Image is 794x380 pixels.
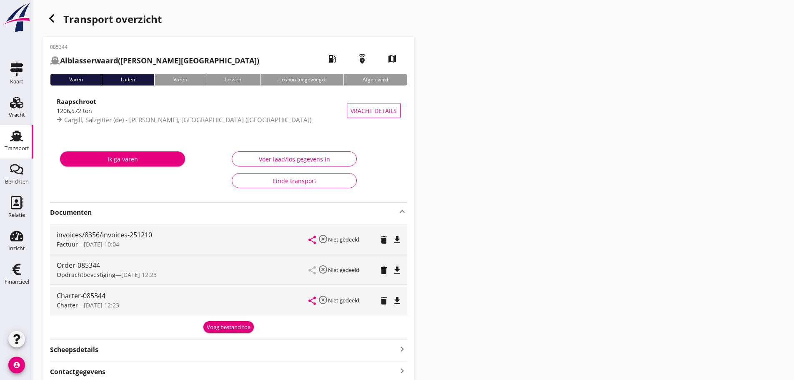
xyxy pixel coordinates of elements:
[318,295,328,305] i: highlight_off
[57,97,96,106] strong: Raapschroot
[50,367,105,377] strong: Contactgegevens
[397,206,407,216] i: keyboard_arrow_up
[232,173,357,188] button: Einde transport
[50,74,102,86] div: Varen
[343,74,407,86] div: Afgeleverd
[260,74,343,86] div: Losbon toegevoegd
[50,345,98,355] strong: Scheepsdetails
[43,10,414,30] div: Transport overzicht
[57,240,78,248] span: Factuur
[328,266,359,274] small: Niet gedeeld
[50,208,397,217] strong: Documenten
[232,151,357,166] button: Voer laad/los gegevens in
[206,74,260,86] div: Lossen
[57,270,309,279] div: —
[321,47,344,70] i: local_gas_station
[207,323,250,332] div: Voeg bestand toe
[64,116,311,124] span: Cargill, Salzgitter (de) - [PERSON_NAME], [GEOGRAPHIC_DATA] ([GEOGRAPHIC_DATA])
[239,155,350,164] div: Voer laad/los gegevens in
[392,265,402,275] i: file_download
[351,47,374,70] i: emergency_share
[57,271,115,279] span: Opdrachtbevestiging
[397,343,407,355] i: keyboard_arrow_right
[121,271,157,279] span: [DATE] 12:23
[307,296,317,306] i: share
[328,236,359,243] small: Niet gedeeld
[307,235,317,245] i: share
[10,79,23,84] div: Kaart
[60,151,185,166] button: Ik ga varen
[84,301,119,309] span: [DATE] 12:23
[8,357,25,373] i: account_circle
[379,296,389,306] i: delete
[57,106,347,115] div: 1206,572 ton
[318,234,328,244] i: highlight_off
[5,179,29,184] div: Berichten
[318,264,328,274] i: highlight_off
[67,155,178,164] div: Ik ga varen
[379,235,389,245] i: delete
[379,265,389,275] i: delete
[392,296,402,306] i: file_download
[154,74,206,86] div: Varen
[8,246,25,251] div: Inzicht
[50,55,259,66] h2: ([PERSON_NAME][GEOGRAPHIC_DATA])
[57,291,309,301] div: Charter-085344
[57,260,309,270] div: Order-085344
[328,297,359,304] small: Niet gedeeld
[5,279,29,284] div: Financieel
[8,212,25,218] div: Relatie
[60,55,118,65] strong: Alblasserwaard
[57,301,78,309] span: Charter
[57,230,309,240] div: invoices/8356/invoices-251210
[392,235,402,245] i: file_download
[397,365,407,377] i: keyboard_arrow_right
[351,106,397,115] span: Vracht details
[2,2,32,33] img: logo-small.a267ee39.svg
[57,301,309,310] div: —
[84,240,119,248] span: [DATE] 10:04
[5,146,29,151] div: Transport
[239,176,350,185] div: Einde transport
[50,43,259,51] p: 085344
[9,112,25,118] div: Vracht
[381,47,404,70] i: map
[102,74,154,86] div: Laden
[57,240,309,249] div: —
[203,321,254,333] button: Voeg bestand toe
[347,103,401,118] button: Vracht details
[50,92,407,129] a: Raapschroot1206,572 tonCargill, Salzgitter (de) - [PERSON_NAME], [GEOGRAPHIC_DATA] ([GEOGRAPHIC_D...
